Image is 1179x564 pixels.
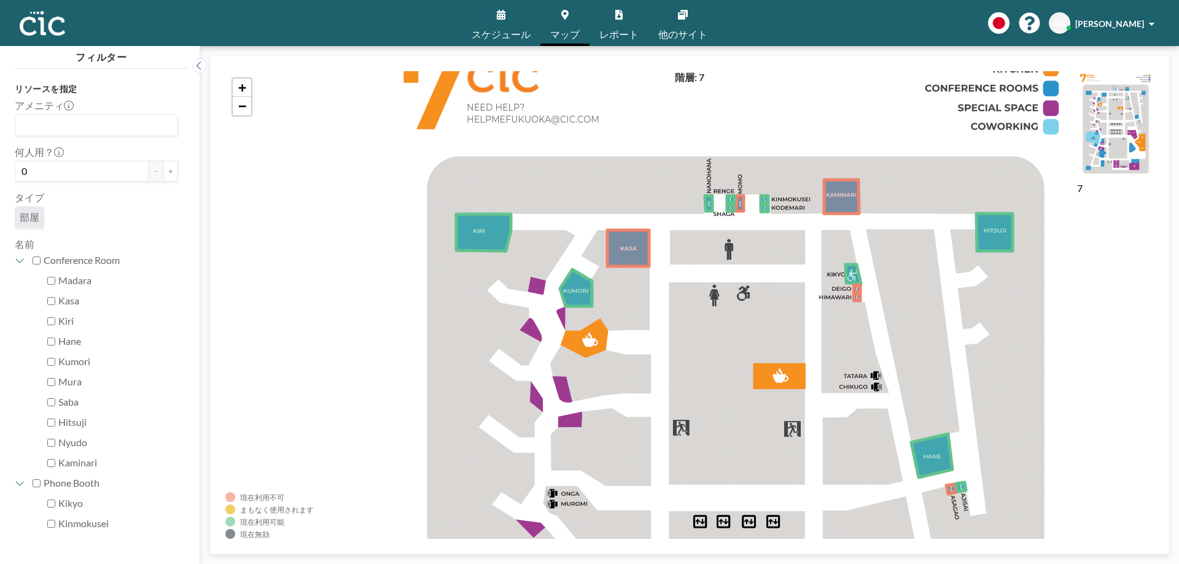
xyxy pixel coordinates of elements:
[58,457,178,469] label: Kaminari
[1075,18,1144,29] span: [PERSON_NAME]
[58,295,178,307] label: Kasa
[1077,182,1083,194] label: 7
[1054,18,1066,29] span: RN
[15,99,74,112] label: アメニティ
[238,98,246,114] span: −
[658,29,707,39] span: 他のサイト
[240,505,314,514] div: まもなく使用されます
[58,376,178,388] label: Mura
[15,191,44,204] label: タイプ
[233,97,251,115] a: Zoom out
[472,29,531,39] span: スケジュール
[15,238,34,250] label: 名前
[233,79,251,97] a: Zoom in
[58,355,178,368] label: Kumori
[20,211,39,223] span: 部屋
[149,161,163,182] button: -
[58,335,178,347] label: Hane
[675,71,704,83] h4: 階層: 7
[17,117,171,133] input: Search for option
[58,517,178,530] label: Kinmokusei
[15,146,64,158] label: 何人用？
[58,396,178,408] label: Saba
[550,29,580,39] span: マップ
[20,11,65,36] img: organization-logo
[15,46,188,63] h4: フィルター
[58,497,178,509] label: Kikyo
[58,315,178,327] label: Kiri
[599,29,639,39] span: レポート
[58,436,178,449] label: Nyudo
[58,274,178,287] label: Madara
[15,83,178,95] h3: リソースを指定
[238,80,246,95] span: +
[58,416,178,428] label: Hitsuji
[44,254,178,266] label: Conference Room
[1077,71,1154,180] img: e756fe08e05d43b3754d147caf3627ee.png
[240,530,270,539] div: 現在無効
[240,517,284,527] div: 現在利用可能
[163,161,178,182] button: +
[15,115,177,136] div: Search for option
[240,493,284,502] div: 現在利用不可
[44,477,178,489] label: Phone Booth
[58,538,178,550] label: Kodemari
